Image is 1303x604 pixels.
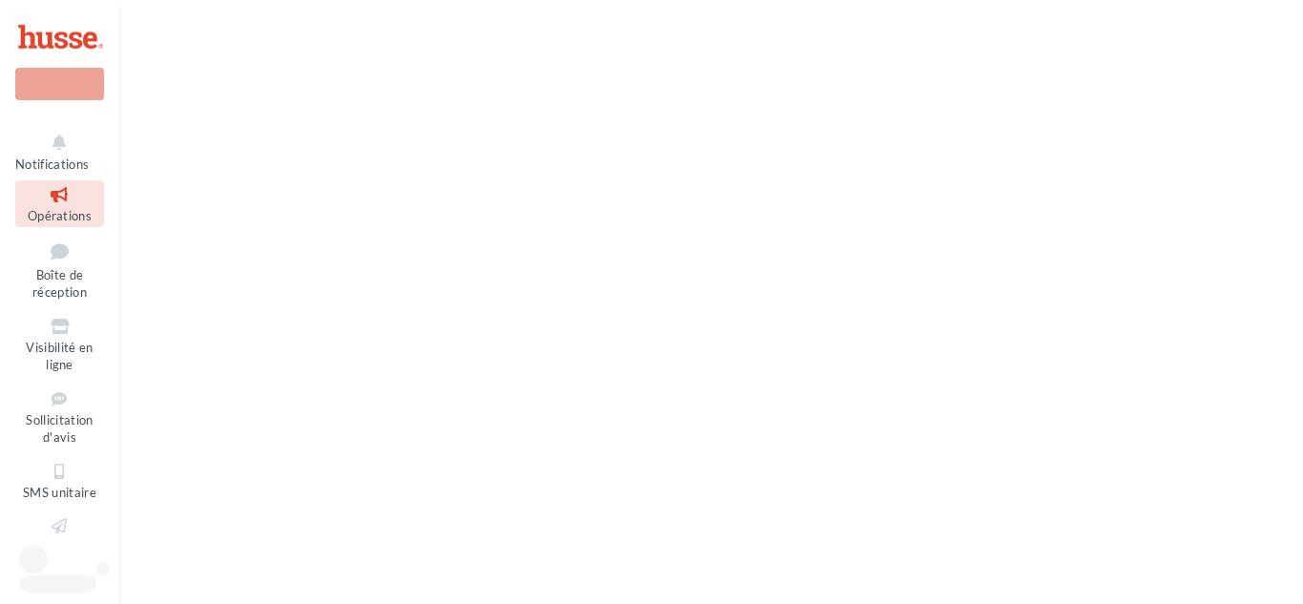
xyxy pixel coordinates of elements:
a: Visibilité en ligne [15,312,104,377]
span: Notifications [15,156,89,172]
span: Boîte de réception [32,267,87,301]
span: Opérations [28,208,92,223]
span: Campagnes [26,539,93,554]
a: Boîte de réception [15,235,104,304]
span: SMS unitaire [23,485,96,500]
span: Visibilité en ligne [26,340,93,373]
a: Opérations [15,180,104,227]
a: Campagnes [15,511,104,558]
span: Sollicitation d'avis [26,412,93,446]
a: Sollicitation d'avis [15,385,104,449]
div: Nouvelle campagne [15,68,104,100]
a: SMS unitaire [15,457,104,504]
